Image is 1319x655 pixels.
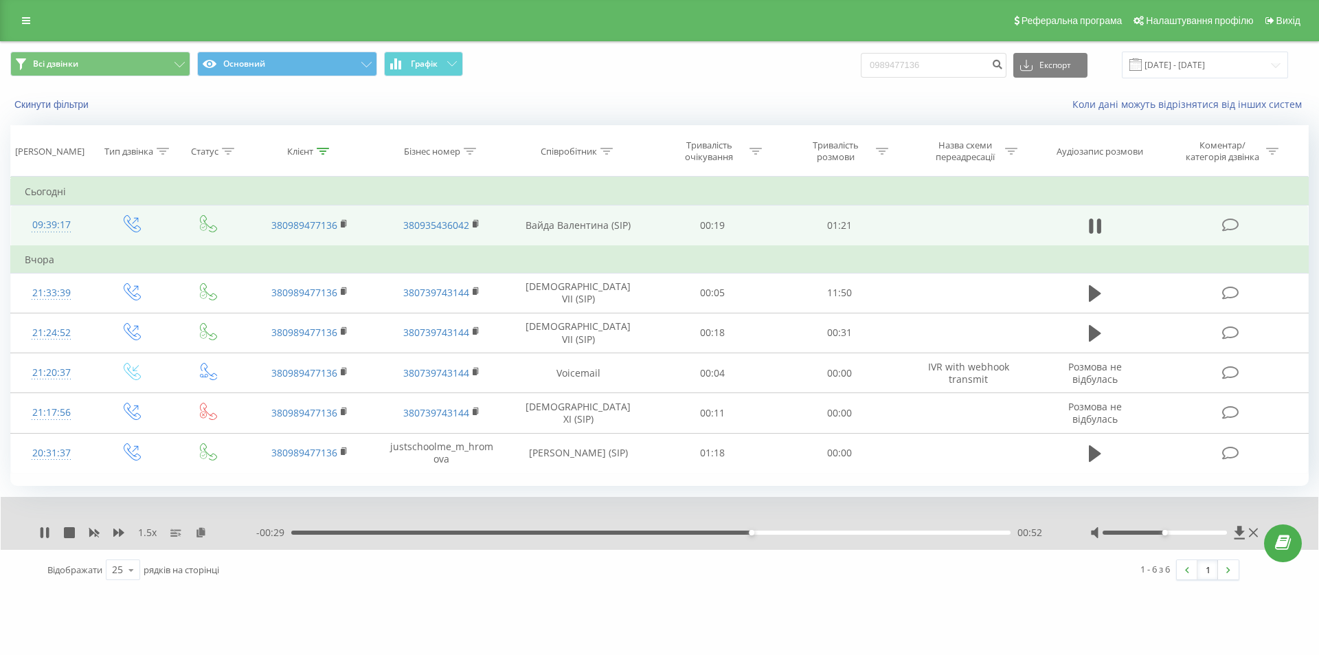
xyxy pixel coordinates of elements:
span: 1.5 x [138,526,157,540]
span: Відображати [47,564,102,576]
div: Статус [191,146,218,157]
div: Тип дзвінка [104,146,153,157]
div: 20:31:37 [25,440,78,467]
div: Accessibility label [749,530,754,535]
a: Коли дані можуть відрізнятися вiд інших систем [1072,98,1309,111]
span: 00:52 [1017,526,1042,540]
td: 01:21 [776,206,902,246]
td: justschoolme_m_hromova [376,433,508,473]
a: 380989477136 [271,406,337,419]
div: Тривалість очікування [673,140,746,163]
td: Вайда Валентина (SIP) [507,206,649,246]
a: 380739743144 [403,286,469,299]
span: Реферальна програма [1022,15,1123,26]
td: 00:11 [649,393,776,433]
span: Розмова не відбулась [1068,360,1122,386]
td: 01:18 [649,433,776,473]
div: 1 - 6 з 6 [1140,562,1170,576]
div: Назва схеми переадресації [928,140,1002,163]
div: Коментар/категорія дзвінка [1182,140,1263,163]
div: Аудіозапис розмови [1057,146,1143,157]
a: 380989477136 [271,219,337,232]
td: 00:00 [776,433,902,473]
button: Графік [384,52,463,76]
a: 380935436042 [403,219,469,232]
a: 380989477136 [271,326,337,339]
td: [DEMOGRAPHIC_DATA] VII (SIP) [507,313,649,353]
a: 1 [1197,560,1218,579]
td: 00:31 [776,313,902,353]
div: 21:20:37 [25,359,78,386]
a: 380739743144 [403,326,469,339]
td: [DEMOGRAPHIC_DATA] VII (SIP) [507,273,649,313]
a: 380989477136 [271,286,337,299]
span: Налаштування профілю [1146,15,1253,26]
td: Voicemail [507,353,649,393]
span: Всі дзвінки [33,58,78,69]
td: 00:04 [649,353,776,393]
span: Розмова не відбулась [1068,400,1122,425]
input: Пошук за номером [861,53,1006,78]
div: 21:17:56 [25,399,78,426]
button: Основний [197,52,377,76]
div: 25 [112,563,123,577]
a: 380739743144 [403,366,469,379]
td: 00:19 [649,206,776,246]
a: 380989477136 [271,446,337,459]
td: 00:00 [776,353,902,393]
div: Тривалість розмови [799,140,872,163]
td: IVR with webhook transmit [903,353,1035,393]
span: Графік [411,59,438,69]
div: Клієнт [287,146,313,157]
td: [DEMOGRAPHIC_DATA] XI (SIP) [507,393,649,433]
td: Вчора [11,246,1309,274]
div: [PERSON_NAME] [15,146,84,157]
div: 21:24:52 [25,320,78,346]
span: рядків на сторінці [144,564,219,576]
td: 00:00 [776,393,902,433]
td: 11:50 [776,273,902,313]
div: Співробітник [541,146,597,157]
a: 380739743144 [403,406,469,419]
td: Сьогодні [11,178,1309,206]
div: Accessibility label [1162,530,1167,535]
span: - 00:29 [256,526,291,540]
button: Всі дзвінки [10,52,190,76]
div: 09:39:17 [25,212,78,238]
a: 380989477136 [271,366,337,379]
div: 21:33:39 [25,280,78,307]
button: Скинути фільтри [10,98,95,111]
button: Експорт [1013,53,1087,78]
span: Вихід [1276,15,1300,26]
td: [PERSON_NAME] (SIP) [507,433,649,473]
td: 00:05 [649,273,776,313]
div: Бізнес номер [404,146,460,157]
td: 00:18 [649,313,776,353]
